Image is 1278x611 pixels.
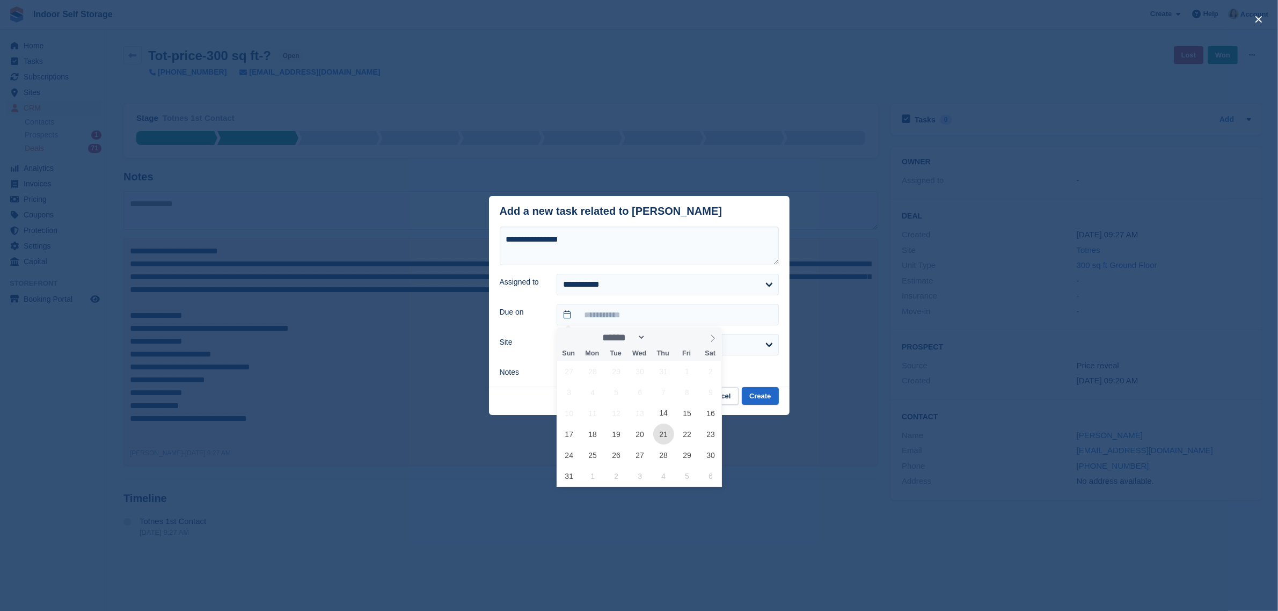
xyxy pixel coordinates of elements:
[675,350,698,357] span: Fri
[677,382,698,403] span: August 8, 2025
[557,350,580,357] span: Sun
[582,361,603,382] span: July 28, 2025
[653,403,674,424] span: August 14, 2025
[630,361,651,382] span: July 30, 2025
[606,465,627,486] span: September 2, 2025
[1250,11,1267,28] button: close
[582,445,603,465] span: August 25, 2025
[700,403,721,424] span: August 16, 2025
[700,382,721,403] span: August 9, 2025
[677,424,698,445] span: August 22, 2025
[500,337,544,348] label: Site
[700,445,721,465] span: August 30, 2025
[630,382,651,403] span: August 6, 2025
[559,382,580,403] span: August 3, 2025
[582,465,603,486] span: September 1, 2025
[653,382,674,403] span: August 7, 2025
[606,403,627,424] span: August 12, 2025
[630,465,651,486] span: September 3, 2025
[700,465,721,486] span: September 6, 2025
[582,424,603,445] span: August 18, 2025
[646,332,680,343] input: Year
[559,424,580,445] span: August 17, 2025
[651,350,675,357] span: Thu
[627,350,651,357] span: Wed
[606,382,627,403] span: August 5, 2025
[742,387,778,405] button: Create
[630,424,651,445] span: August 20, 2025
[559,445,580,465] span: August 24, 2025
[653,361,674,382] span: July 31, 2025
[500,367,544,378] label: Notes
[653,465,674,486] span: September 4, 2025
[606,424,627,445] span: August 19, 2025
[677,403,698,424] span: August 15, 2025
[559,403,580,424] span: August 10, 2025
[698,350,722,357] span: Sat
[604,350,627,357] span: Tue
[653,424,674,445] span: August 21, 2025
[500,205,722,217] div: Add a new task related to [PERSON_NAME]
[677,445,698,465] span: August 29, 2025
[630,445,651,465] span: August 27, 2025
[606,445,627,465] span: August 26, 2025
[630,403,651,424] span: August 13, 2025
[559,465,580,486] span: August 31, 2025
[582,403,603,424] span: August 11, 2025
[582,382,603,403] span: August 4, 2025
[677,361,698,382] span: August 1, 2025
[599,332,646,343] select: Month
[559,361,580,382] span: July 27, 2025
[606,361,627,382] span: July 29, 2025
[500,307,544,318] label: Due on
[580,350,604,357] span: Mon
[700,424,721,445] span: August 23, 2025
[677,465,698,486] span: September 5, 2025
[500,277,544,288] label: Assigned to
[653,445,674,465] span: August 28, 2025
[700,361,721,382] span: August 2, 2025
